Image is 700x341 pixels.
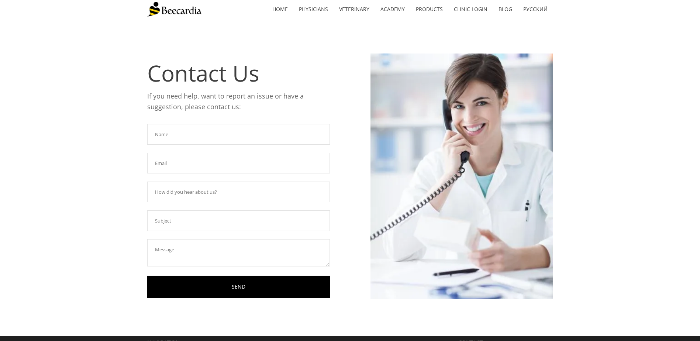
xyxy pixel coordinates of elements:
[410,1,448,18] a: Products
[334,1,375,18] a: Veterinary
[493,1,518,18] a: Blog
[147,2,201,17] img: Beecardia
[147,92,304,111] span: If you need help, want to report an issue or have a suggestion, please contact us:
[147,124,330,145] input: Name
[267,1,293,18] a: home
[147,210,330,231] input: Subject
[375,1,410,18] a: Academy
[448,1,493,18] a: Clinic Login
[147,182,330,202] input: How did you hear about us?
[147,58,259,88] span: Contact Us
[147,153,330,173] input: Email
[518,1,553,18] a: Русский
[147,276,330,298] a: SEND
[293,1,334,18] a: Physicians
